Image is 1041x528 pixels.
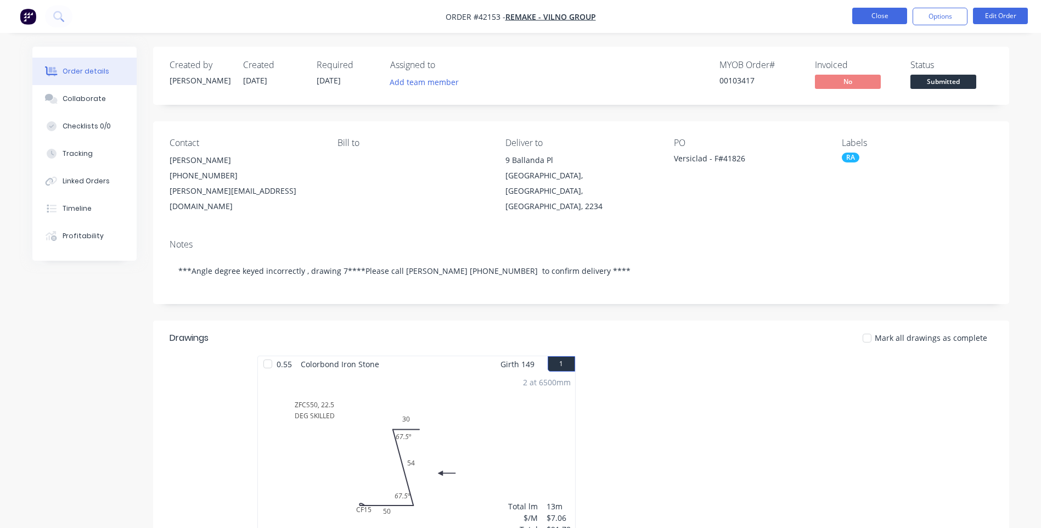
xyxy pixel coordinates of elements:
[384,75,464,89] button: Add team member
[548,356,575,372] button: 1
[63,231,104,241] div: Profitability
[505,12,596,22] a: REMAKE - VILNO GROUP
[170,153,320,168] div: [PERSON_NAME]
[243,75,267,86] span: [DATE]
[505,153,656,168] div: 9 Ballanda Pl
[32,58,137,85] button: Order details
[913,8,967,25] button: Options
[547,512,571,524] div: $7.06
[63,204,92,214] div: Timeline
[243,60,303,70] div: Created
[32,195,137,222] button: Timeline
[910,75,976,91] button: Submitted
[63,94,106,104] div: Collaborate
[674,138,824,148] div: PO
[170,183,320,214] div: [PERSON_NAME][EMAIL_ADDRESS][DOMAIN_NAME]
[875,332,987,344] span: Mark all drawings as complete
[446,12,505,22] span: Order #42153 -
[32,85,137,113] button: Collaborate
[32,140,137,167] button: Tracking
[63,176,110,186] div: Linked Orders
[390,75,465,89] button: Add team member
[170,138,320,148] div: Contact
[170,60,230,70] div: Created by
[170,153,320,214] div: [PERSON_NAME][PHONE_NUMBER][PERSON_NAME][EMAIL_ADDRESS][DOMAIN_NAME]
[505,168,656,214] div: [GEOGRAPHIC_DATA], [GEOGRAPHIC_DATA], [GEOGRAPHIC_DATA], 2234
[910,75,976,88] span: Submitted
[505,138,656,148] div: Deliver to
[973,8,1028,24] button: Edit Order
[32,167,137,195] button: Linked Orders
[63,121,111,131] div: Checklists 0/0
[32,113,137,140] button: Checklists 0/0
[523,377,571,388] div: 2 at 6500mm
[719,75,802,86] div: 00103417
[505,153,656,214] div: 9 Ballanda Pl[GEOGRAPHIC_DATA], [GEOGRAPHIC_DATA], [GEOGRAPHIC_DATA], 2234
[390,60,500,70] div: Assigned to
[170,332,209,345] div: Drawings
[296,356,384,372] span: Colorbond Iron Stone
[32,222,137,250] button: Profitability
[272,356,296,372] span: 0.55
[170,168,320,183] div: [PHONE_NUMBER]
[842,153,859,162] div: RA
[815,75,881,88] span: No
[337,138,488,148] div: Bill to
[842,138,992,148] div: Labels
[63,149,93,159] div: Tracking
[852,8,907,24] button: Close
[170,254,993,288] div: ***Angle degree keyed incorrectly , drawing 7****Please call [PERSON_NAME] [PHONE_NUMBER] to conf...
[719,60,802,70] div: MYOB Order #
[500,356,534,372] span: Girth 149
[674,153,811,168] div: Versiclad - F#41826
[170,75,230,86] div: [PERSON_NAME]
[815,60,897,70] div: Invoiced
[20,8,36,25] img: Factory
[508,512,538,524] div: $/M
[547,501,571,512] div: 13m
[63,66,109,76] div: Order details
[317,75,341,86] span: [DATE]
[910,60,993,70] div: Status
[508,501,538,512] div: Total lm
[170,239,993,250] div: Notes
[317,60,377,70] div: Required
